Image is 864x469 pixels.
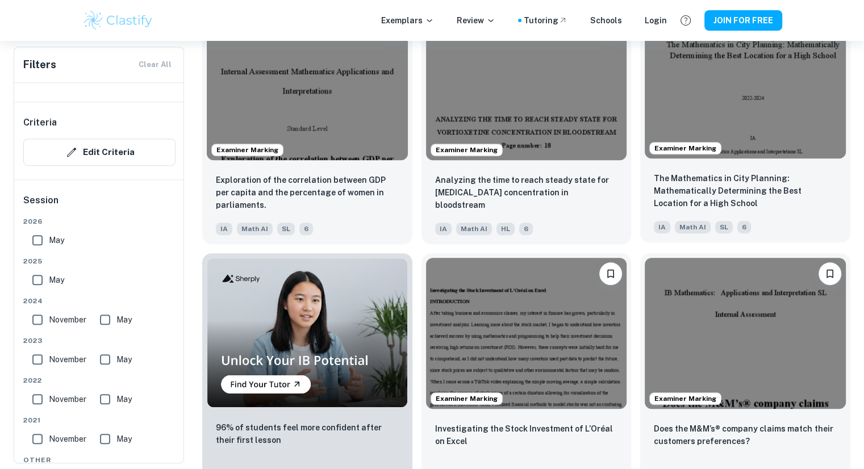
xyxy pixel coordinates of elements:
[216,223,232,235] span: IA
[23,57,56,73] h6: Filters
[650,393,721,404] span: Examiner Marking
[421,5,632,244] a: Examiner MarkingPlease log in to bookmark exemplarsAnalyzing the time to reach steady state for V...
[49,234,64,246] span: May
[654,172,837,210] p: The Mathematics in City Planning: Mathematically Determining the Best Location for a High School
[202,5,412,244] a: Examiner MarkingPlease log in to bookmark exemplarsExploration of the correlation between GDP per...
[426,258,627,408] img: Math AI IA example thumbnail: Investigating the Stock Investment of L’
[457,14,495,27] p: Review
[654,422,837,447] p: Does the M&M’s® company claims match their customers preferences?
[23,375,176,386] span: 2022
[207,10,408,160] img: Math AI IA example thumbnail: Exploration of the correlation between G
[645,14,667,27] a: Login
[456,223,492,235] span: Math AI
[640,5,850,244] a: Examiner MarkingPlease log in to bookmark exemplarsThe Mathematics in City Planning: Mathematical...
[599,262,622,285] button: Please log in to bookmark exemplars
[23,415,176,425] span: 2021
[116,353,132,366] span: May
[381,14,434,27] p: Exemplars
[650,143,721,153] span: Examiner Marking
[675,221,711,233] span: Math AI
[49,353,86,366] span: November
[23,256,176,266] span: 2025
[23,216,176,227] span: 2026
[216,174,399,211] p: Exploration of the correlation between GDP per capita and the percentage of women in parliaments.
[49,433,86,445] span: November
[299,223,313,235] span: 6
[737,221,751,233] span: 6
[435,422,618,447] p: Investigating the Stock Investment of L’Oréal on Excel
[431,393,502,404] span: Examiner Marking
[654,221,670,233] span: IA
[277,223,295,235] span: SL
[23,296,176,306] span: 2024
[49,393,86,405] span: November
[645,258,846,408] img: Math AI IA example thumbnail: Does the M&M’s® company claims match the
[82,9,155,32] img: Clastify logo
[116,313,132,326] span: May
[524,14,567,27] a: Tutoring
[590,14,622,27] a: Schools
[216,421,399,446] p: 96% of students feel more confident after their first lesson
[116,393,132,405] span: May
[435,174,618,211] p: Analyzing the time to reach steady state for Vortioxetine concentration in bloodstream
[496,223,515,235] span: HL
[49,274,64,286] span: May
[23,194,176,216] h6: Session
[23,139,176,166] button: Edit Criteria
[676,11,695,30] button: Help and Feedback
[49,313,86,326] span: November
[23,116,57,129] h6: Criteria
[819,262,841,285] button: Please log in to bookmark exemplars
[207,258,408,407] img: Thumbnail
[431,145,502,155] span: Examiner Marking
[645,8,846,158] img: Math AI IA example thumbnail: The Mathematics in City Planning: Mathem
[23,336,176,346] span: 2023
[704,10,782,31] button: JOIN FOR FREE
[212,145,283,155] span: Examiner Marking
[237,223,273,235] span: Math AI
[23,455,176,465] span: Other
[715,221,733,233] span: SL
[116,433,132,445] span: May
[435,223,452,235] span: IA
[426,10,627,160] img: Math AI IA example thumbnail: Analyzing the time to reach steady state
[519,223,533,235] span: 6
